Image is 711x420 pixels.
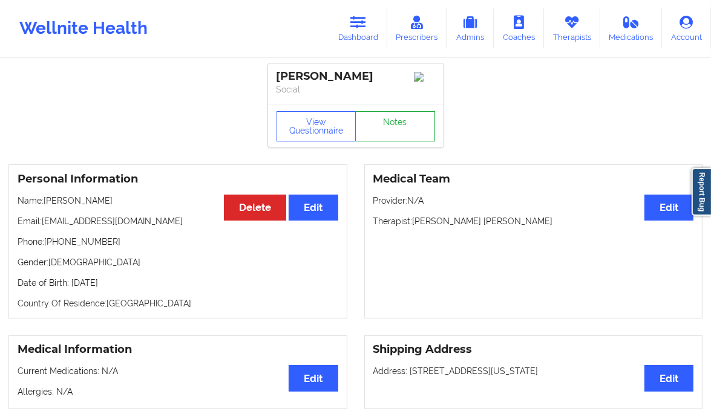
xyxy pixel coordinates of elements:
[373,343,694,357] h3: Shipping Address
[18,343,338,357] h3: Medical Information
[277,111,356,141] button: View Questionnaire
[329,8,387,48] a: Dashboard
[494,8,544,48] a: Coaches
[373,215,694,227] p: Therapist: [PERSON_NAME] [PERSON_NAME]
[692,168,711,216] a: Report Bug
[373,365,694,377] p: Address: [STREET_ADDRESS][US_STATE]
[224,195,286,221] button: Delete
[277,69,435,83] div: [PERSON_NAME]
[18,215,338,227] p: Email: [EMAIL_ADDRESS][DOMAIN_NAME]
[662,8,711,48] a: Account
[447,8,494,48] a: Admins
[289,365,338,391] button: Edit
[18,256,338,268] p: Gender: [DEMOGRAPHIC_DATA]
[544,8,600,48] a: Therapists
[644,365,693,391] button: Edit
[644,195,693,221] button: Edit
[18,386,338,398] p: Allergies: N/A
[18,277,338,289] p: Date of Birth: [DATE]
[414,72,435,82] img: Image%2Fplaceholer-image.png
[18,236,338,248] p: Phone: [PHONE_NUMBER]
[600,8,663,48] a: Medications
[387,8,447,48] a: Prescribers
[18,297,338,309] p: Country Of Residence: [GEOGRAPHIC_DATA]
[373,172,694,186] h3: Medical Team
[355,111,435,141] a: Notes
[18,172,338,186] h3: Personal Information
[373,195,694,207] p: Provider: N/A
[289,195,338,221] button: Edit
[18,365,338,377] p: Current Medications: N/A
[18,195,338,207] p: Name: [PERSON_NAME]
[277,83,435,95] p: Social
